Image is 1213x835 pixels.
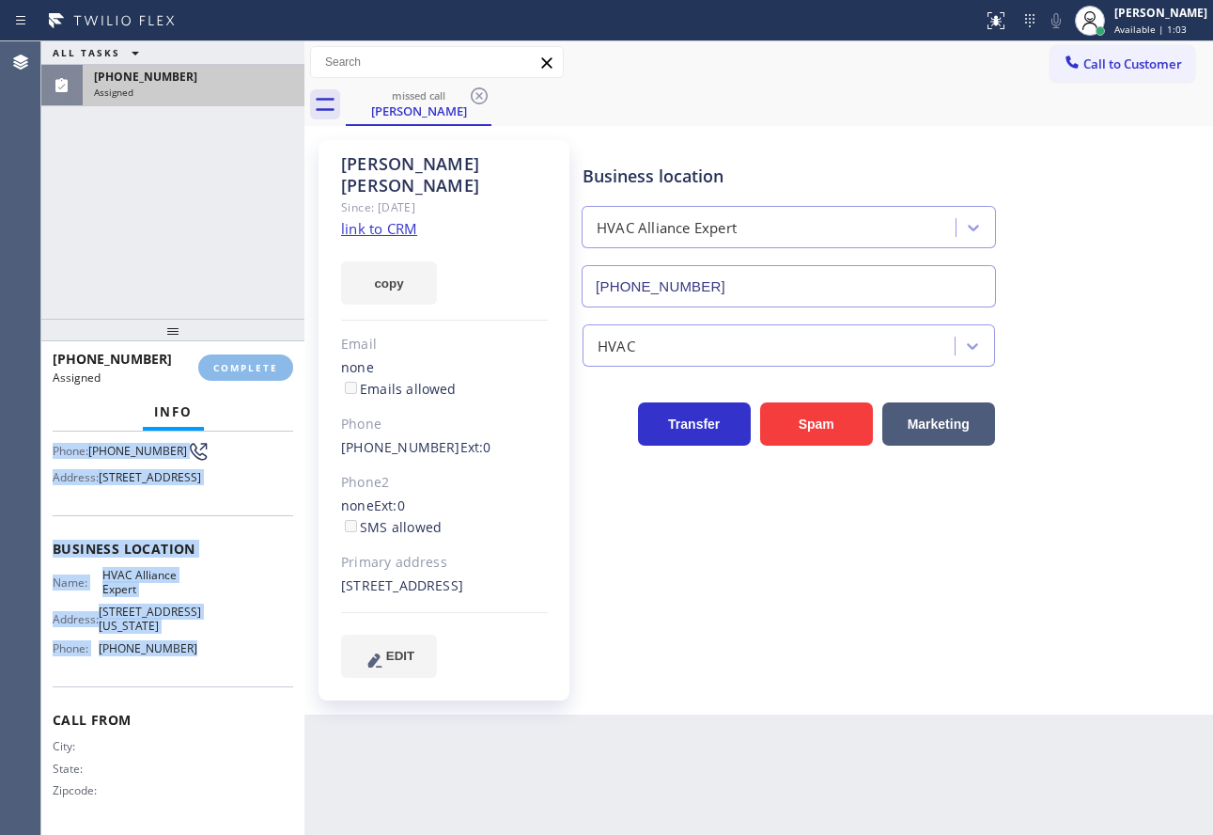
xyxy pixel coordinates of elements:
[348,88,490,102] div: missed call
[53,46,120,59] span: ALL TASKS
[386,649,414,663] span: EDIT
[341,496,548,539] div: none
[53,444,88,458] span: Phone:
[1114,23,1187,36] span: Available | 1:03
[582,265,996,307] input: Phone Number
[311,47,563,77] input: Search
[374,496,405,514] span: Ext: 0
[341,575,548,597] div: [STREET_ADDRESS]
[53,762,102,776] span: State:
[341,357,548,401] div: none
[345,520,357,532] input: SMS allowed
[53,350,172,368] span: [PHONE_NUMBER]
[53,711,293,729] span: Call From
[154,403,193,420] span: Info
[341,438,460,456] a: [PHONE_NUMBER]
[760,402,873,446] button: Spam
[348,84,490,124] div: Marie Ortis
[598,335,635,356] div: HVAC
[1043,8,1069,34] button: Mute
[99,605,201,634] span: [STREET_ADDRESS][US_STATE]
[213,361,278,374] span: COMPLETE
[143,394,204,431] button: Info
[583,164,995,189] div: Business location
[341,219,417,238] a: link to CRM
[1050,46,1194,82] button: Call to Customer
[1083,55,1182,72] span: Call to Customer
[341,552,548,574] div: Primary address
[53,739,102,753] span: City:
[341,334,548,355] div: Email
[53,370,101,386] span: Assigned
[597,217,737,239] div: HVAC Alliance Expert
[88,444,187,458] span: [PHONE_NUMBER]
[341,197,548,218] div: Since: [DATE]
[53,612,99,626] span: Address:
[53,641,99,655] span: Phone:
[102,568,196,597] span: HVAC Alliance Expert
[341,635,437,678] button: EDIT
[1114,5,1207,21] div: [PERSON_NAME]
[345,382,357,394] input: Emails allowed
[638,402,751,446] button: Transfer
[94,86,133,99] span: Assigned
[341,380,457,398] label: Emails allowed
[94,69,197,85] span: [PHONE_NUMBER]
[341,472,548,494] div: Phone2
[41,41,158,64] button: ALL TASKS
[341,153,548,197] div: [PERSON_NAME] [PERSON_NAME]
[99,641,197,655] span: [PHONE_NUMBER]
[341,518,442,536] label: SMS allowed
[460,438,491,456] span: Ext: 0
[341,414,548,435] div: Phone
[198,354,293,381] button: COMPLETE
[348,102,490,119] div: [PERSON_NAME]
[99,470,201,484] span: [STREET_ADDRESS]
[53,575,102,590] span: Name:
[53,470,99,484] span: Address:
[53,540,293,558] span: Business location
[341,261,437,305] button: copy
[53,783,102,797] span: Zipcode:
[882,402,995,446] button: Marketing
